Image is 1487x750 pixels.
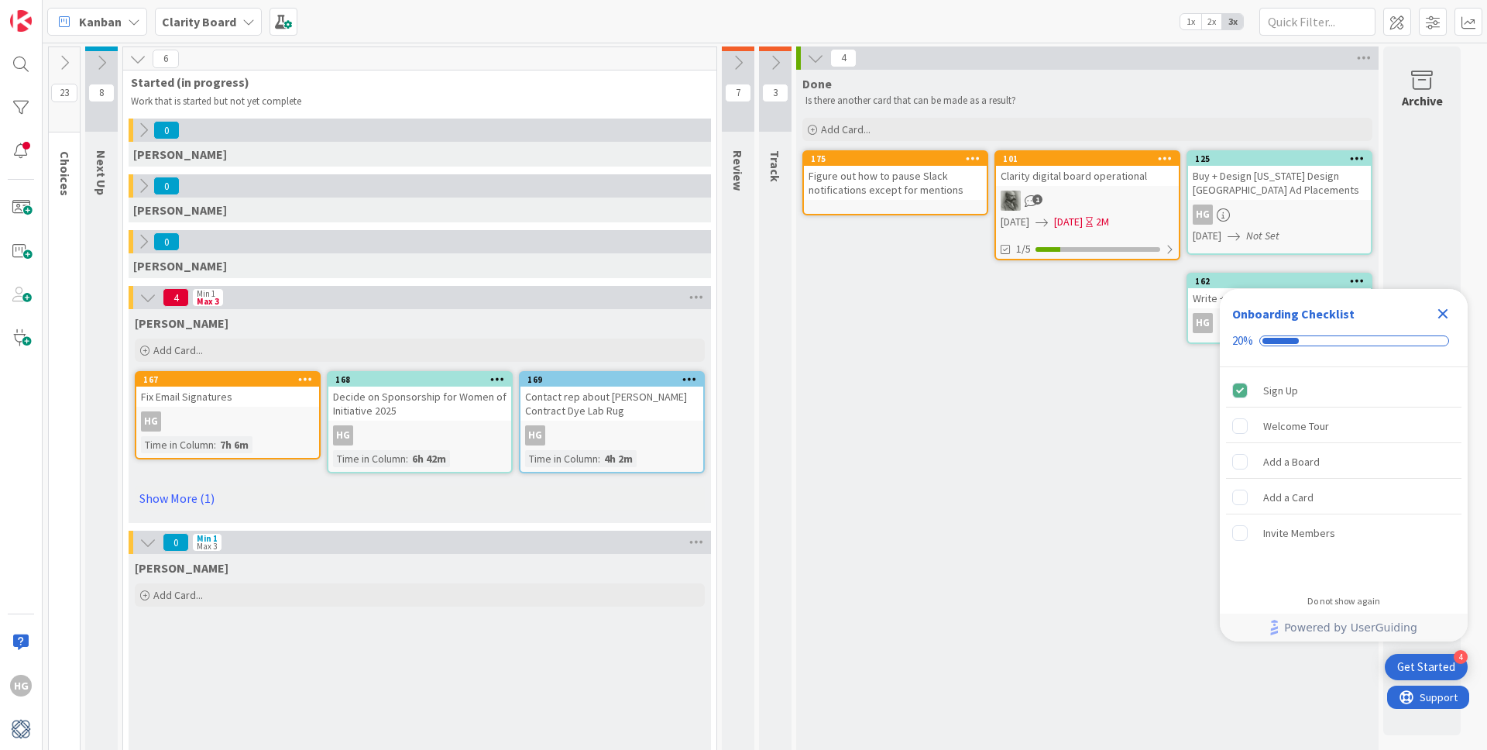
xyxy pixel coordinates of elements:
[520,425,703,446] div: HG
[1263,488,1314,507] div: Add a Card
[1195,276,1371,287] div: 162
[135,560,228,576] span: Walter
[1003,153,1179,164] div: 101
[802,76,832,91] span: Done
[335,374,511,385] div: 168
[1226,445,1461,479] div: Add a Board is incomplete.
[1226,373,1461,408] div: Sign Up is complete.
[1385,654,1468,680] div: Open Get Started checklist, remaining modules: 4
[1220,367,1468,585] div: Checklist items
[135,371,321,459] a: 167Fix Email SignaturesHGTime in Column:7h 6m
[1430,301,1455,326] div: Close Checklist
[1220,289,1468,642] div: Checklist Container
[520,387,703,421] div: Contact rep about [PERSON_NAME] Contract Dye Lab Rug
[328,373,511,387] div: 168
[1226,480,1461,514] div: Add a Card is incomplete.
[996,152,1179,186] div: 101Clarity digital board operational
[804,152,987,166] div: 175
[730,150,746,191] span: Review
[131,74,697,90] span: Started (in progress)
[136,387,319,407] div: Fix Email Signatures
[133,202,227,218] span: Lisa T.
[197,290,215,298] div: Min 1
[1188,313,1371,333] div: HG
[328,373,511,421] div: 168Decide on Sponsorship for Women of Initiative 2025
[1284,618,1417,637] span: Powered by UserGuiding
[804,152,987,200] div: 175Figure out how to pause Slack notifications except for mentions
[598,450,600,467] span: :
[94,150,109,195] span: Next Up
[1193,228,1221,244] span: [DATE]
[1222,14,1243,29] span: 3x
[1454,650,1468,664] div: 4
[1188,274,1371,308] div: 162Write + Post Blog for [DATE]
[1096,214,1109,230] div: 2M
[1232,334,1455,348] div: Checklist progress: 20%
[163,288,189,307] span: 4
[996,152,1179,166] div: 101
[1228,614,1460,642] a: Powered by UserGuiding
[10,10,32,32] img: Visit kanbanzone.com
[1232,334,1253,348] div: 20%
[408,450,450,467] div: 6h 42m
[135,315,228,331] span: Hannah
[1188,152,1371,166] div: 125
[520,373,703,421] div: 169Contact rep about [PERSON_NAME] Contract Dye Lab Rug
[1032,194,1042,205] span: 1
[1226,516,1461,550] div: Invite Members is incomplete.
[1193,205,1213,225] div: HG
[1016,241,1031,257] span: 1/5
[328,387,511,421] div: Decide on Sponsorship for Women of Initiative 2025
[333,425,353,446] div: HG
[525,450,598,467] div: Time in Column
[153,177,180,195] span: 0
[1263,417,1329,435] div: Welcome Tour
[327,371,513,473] a: 168Decide on Sponsorship for Women of Initiative 2025HGTime in Column:6h 42m
[1193,313,1213,333] div: HG
[153,588,203,602] span: Add Card...
[1187,273,1372,344] a: 162Write + Post Blog for [DATE]HG
[136,373,319,407] div: 167Fix Email Signatures
[1263,381,1298,400] div: Sign Up
[1232,304,1355,323] div: Onboarding Checklist
[57,151,73,196] span: Choices
[10,718,32,740] img: avatar
[1180,14,1201,29] span: 1x
[197,298,219,305] div: Max 3
[996,191,1179,211] div: PA
[1188,152,1371,200] div: 125Buy + Design [US_STATE] Design [GEOGRAPHIC_DATA] Ad Placements
[406,450,408,467] span: :
[141,411,161,432] div: HG
[762,84,788,102] span: 3
[88,84,115,102] span: 8
[768,150,783,182] span: Track
[133,146,227,162] span: Gina
[830,49,857,67] span: 4
[1201,14,1222,29] span: 2x
[136,411,319,432] div: HG
[162,14,236,29] b: Clarity Board
[1307,595,1380,607] div: Do not show again
[519,371,705,473] a: 169Contact rep about [PERSON_NAME] Contract Dye Lab RugHGTime in Column:4h 2m
[197,542,217,550] div: Max 3
[1246,229,1279,243] i: Not Set
[136,373,319,387] div: 167
[153,232,180,251] span: 0
[197,535,218,542] div: Min 1
[214,436,216,453] span: :
[1259,8,1375,36] input: Quick Filter...
[10,675,32,697] div: HG
[1187,150,1372,255] a: 125Buy + Design [US_STATE] Design [GEOGRAPHIC_DATA] Ad PlacementsHG[DATE]Not Set
[1226,409,1461,443] div: Welcome Tour is incomplete.
[996,166,1179,186] div: Clarity digital board operational
[1001,214,1029,230] span: [DATE]
[1188,274,1371,288] div: 162
[153,343,203,357] span: Add Card...
[328,425,511,446] div: HG
[1402,91,1443,110] div: Archive
[994,150,1180,260] a: 101Clarity digital board operationalPA[DATE][DATE]2M1/5
[1195,153,1371,164] div: 125
[1220,614,1468,642] div: Footer
[1188,288,1371,308] div: Write + Post Blog for [DATE]
[520,373,703,387] div: 169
